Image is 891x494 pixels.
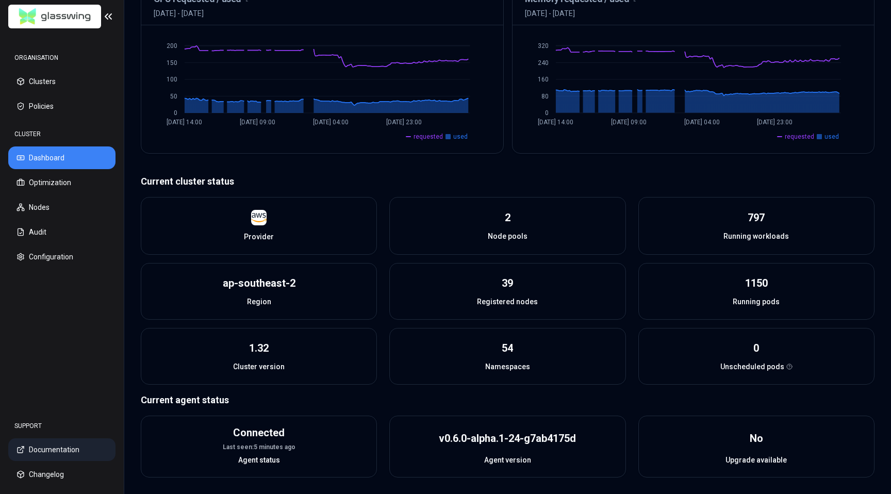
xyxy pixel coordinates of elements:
img: GlassWing [15,5,95,29]
div: 39 [502,276,513,290]
div: 54 [502,341,513,355]
tspan: [DATE] 04:00 [313,119,349,126]
div: ORGANISATION [8,47,115,68]
span: Namespaces [485,361,530,372]
span: Cluster version [233,361,285,372]
tspan: 320 [537,42,548,50]
tspan: [DATE] 23:00 [386,119,422,126]
button: Policies [8,95,115,118]
div: CLUSTER [8,124,115,144]
span: Agent version [484,455,531,465]
div: SUPPORT [8,416,115,436]
tspan: 0 [174,109,177,117]
span: [DATE] - [DATE] [525,8,640,19]
button: Nodes [8,196,115,219]
span: used [453,133,468,141]
button: Audit [8,221,115,243]
span: used [824,133,839,141]
button: Clusters [8,70,115,93]
tspan: [DATE] 09:00 [240,119,275,126]
span: Upgrade available [725,455,787,465]
button: Documentation [8,438,115,461]
div: 2 [505,210,510,225]
tspan: [DATE] 14:00 [167,119,202,126]
tspan: 0 [544,109,548,117]
div: ap-southeast-2 [223,276,295,290]
div: 797 [748,210,765,225]
div: 1150 [745,276,768,290]
tspan: [DATE] 14:00 [538,119,573,126]
div: 1.32 [249,341,269,355]
img: aws [251,210,267,225]
button: Changelog [8,463,115,486]
div: Last seen: 5 minutes ago [223,443,295,451]
div: Connected [233,425,285,440]
span: requested [414,133,443,141]
tspan: 160 [537,76,548,83]
span: Agent status [238,455,280,465]
tspan: 240 [537,59,548,67]
span: [DATE] - [DATE] [154,8,252,19]
div: No [750,431,763,446]
span: Running pods [733,297,780,307]
div: 0 [753,341,759,355]
tspan: 200 [167,42,177,50]
button: Configuration [8,245,115,268]
tspan: 100 [167,76,177,83]
tspan: [DATE] 09:00 [611,119,647,126]
span: Provider [244,232,274,242]
span: Unscheduled pods [720,361,784,372]
tspan: [DATE] 23:00 [757,119,793,126]
tspan: 150 [167,59,177,67]
p: Current agent status [141,393,874,407]
p: Current cluster status [141,174,874,189]
span: Running workloads [723,231,789,241]
tspan: 80 [541,93,548,100]
tspan: 50 [170,93,177,100]
span: Node pools [488,231,527,241]
div: v0.6.0-alpha.1-24-g7ab4175d [439,431,576,446]
button: Optimization [8,171,115,194]
span: Registered nodes [477,297,538,307]
tspan: [DATE] 04:00 [684,119,719,126]
span: requested [785,133,814,141]
button: Dashboard [8,146,115,169]
span: Region [247,297,271,307]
